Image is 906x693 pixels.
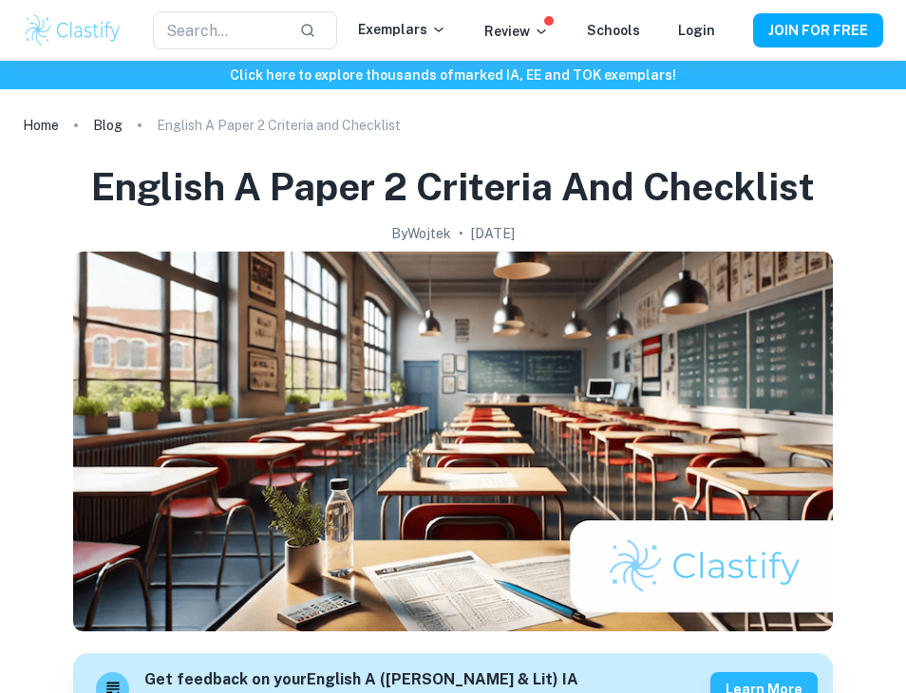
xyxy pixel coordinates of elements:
[358,19,446,40] p: Exemplars
[4,65,902,85] h6: Click here to explore thousands of marked IA, EE and TOK exemplars !
[459,223,463,244] p: •
[678,23,715,38] a: Login
[471,223,515,244] h2: [DATE]
[93,112,123,139] a: Blog
[753,13,883,47] button: JOIN FOR FREE
[144,668,578,692] h6: Get feedback on your English A ([PERSON_NAME] & Lit) IA
[91,161,815,212] h1: English A Paper 2 Criteria and Checklist
[587,23,640,38] a: Schools
[23,11,123,49] img: Clastify logo
[391,223,451,244] h2: By Wojtek
[153,11,285,49] input: Search...
[157,115,401,136] p: English A Paper 2 Criteria and Checklist
[73,252,833,631] img: English A Paper 2 Criteria and Checklist cover image
[23,112,59,139] a: Home
[484,21,549,42] p: Review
